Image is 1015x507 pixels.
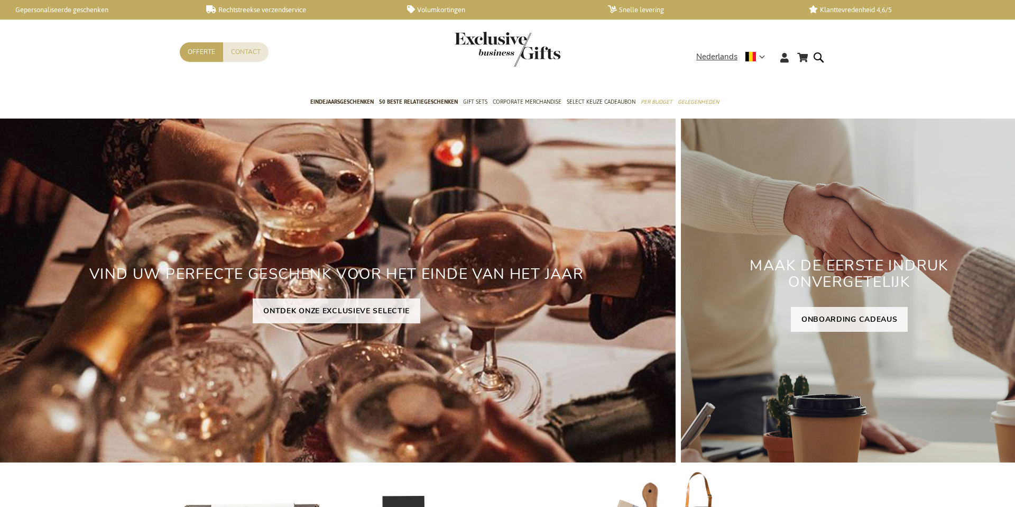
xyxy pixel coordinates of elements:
[310,96,374,107] span: Eindejaarsgeschenken
[379,96,458,107] span: 50 beste relatiegeschenken
[791,307,908,332] a: ONBOARDING CADEAUS
[809,5,993,14] a: Klanttevredenheid 4,6/5
[567,96,635,107] span: Select Keuze Cadeaubon
[455,32,508,67] a: store logo
[696,51,737,63] span: Nederlands
[493,96,561,107] span: Corporate Merchandise
[407,5,591,14] a: Volumkortingen
[223,42,269,62] a: Contact
[253,298,420,323] a: ONTDEK ONZE EXCLUSIEVE SELECTIE
[463,96,487,107] span: Gift Sets
[455,32,560,67] img: Exclusive Business gifts logo
[206,5,390,14] a: Rechtstreekse verzendservice
[608,5,792,14] a: Snelle levering
[641,96,672,107] span: Per Budget
[696,51,772,63] div: Nederlands
[180,42,223,62] a: Offerte
[5,5,189,14] a: Gepersonaliseerde geschenken
[678,96,719,107] span: Gelegenheden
